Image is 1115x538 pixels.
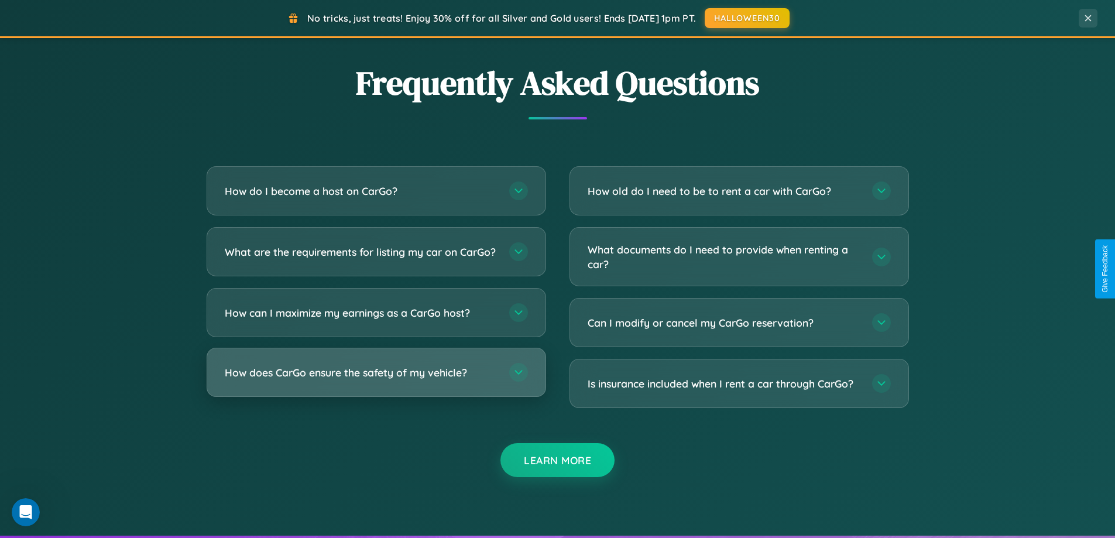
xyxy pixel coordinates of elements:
button: HALLOWEEN30 [705,8,790,28]
h3: How old do I need to be to rent a car with CarGo? [588,184,860,198]
h2: Frequently Asked Questions [207,60,909,105]
div: Open Intercom Messenger [5,5,218,37]
h3: How do I become a host on CarGo? [225,184,498,198]
h3: What documents do I need to provide when renting a car? [588,242,860,271]
button: Learn More [500,443,615,477]
iframe: Intercom live chat [12,498,40,526]
span: No tricks, just treats! Enjoy 30% off for all Silver and Gold users! Ends [DATE] 1pm PT. [307,12,696,24]
h3: Can I modify or cancel my CarGo reservation? [588,316,860,330]
h3: What are the requirements for listing my car on CarGo? [225,245,498,259]
h3: How can I maximize my earnings as a CarGo host? [225,306,498,320]
h3: How does CarGo ensure the safety of my vehicle? [225,365,498,380]
div: Give Feedback [1101,245,1109,293]
h3: Is insurance included when I rent a car through CarGo? [588,376,860,391]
